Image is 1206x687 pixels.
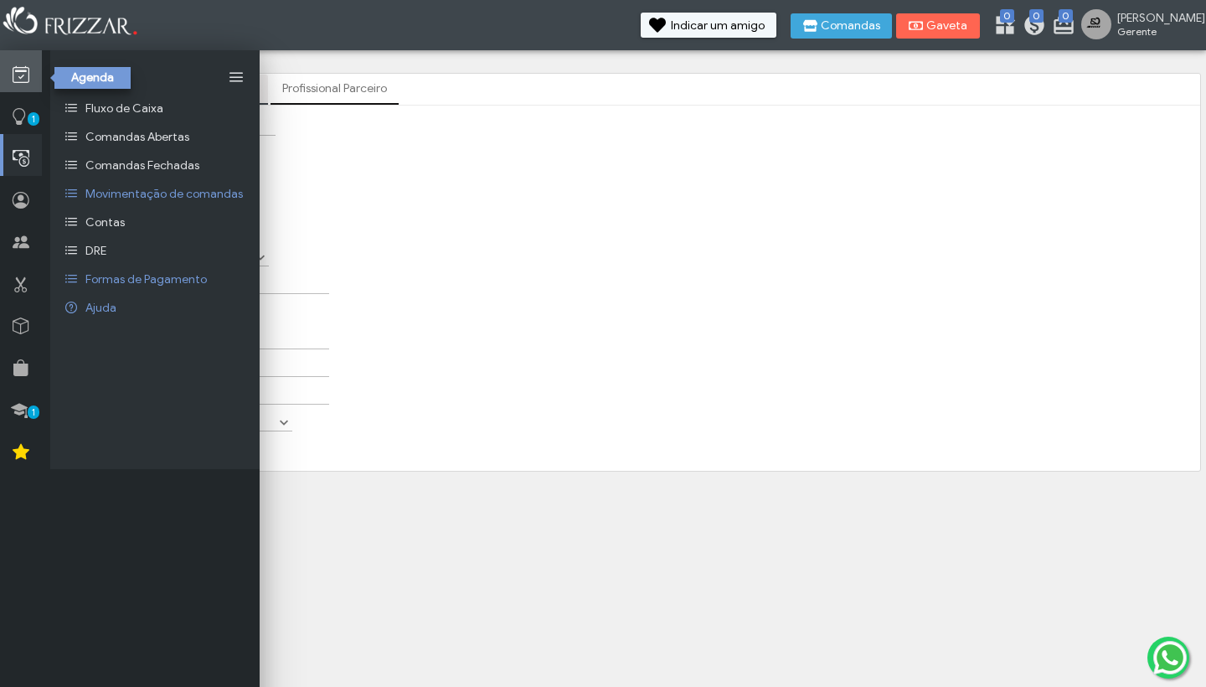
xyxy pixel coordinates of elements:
[1117,11,1193,25] span: [PERSON_NAME]
[926,20,968,32] span: Gaveta
[821,20,880,32] span: Comandas
[1052,13,1069,40] a: 0
[54,67,131,89] div: Agenda
[993,13,1010,40] a: 0
[85,215,125,230] span: Contas
[50,293,260,322] a: Ajuda
[50,265,260,293] a: Formas de Pagamento
[50,151,260,179] a: Comandas Fechadas
[85,272,207,287] span: Formas de Pagamento
[1150,638,1190,678] img: whatsapp.png
[85,244,106,258] span: DRE
[671,20,765,32] span: Indicar um amigo
[1059,9,1073,23] span: 0
[641,13,776,38] button: Indicar um amigo
[50,122,260,151] a: Comandas Abertas
[50,236,260,265] a: DRE
[1000,9,1014,23] span: 0
[85,130,189,144] span: Comandas Abertas
[72,216,1188,228] h5: Endereço
[50,208,260,236] a: Contas
[1029,9,1044,23] span: 0
[85,101,163,116] span: Fluxo de Caixa
[50,94,260,122] a: Fluxo de Caixa
[791,13,892,39] button: Comandas
[50,179,260,208] a: Movimentação de comandas
[1117,25,1193,38] span: Gerente
[896,13,980,39] button: Gaveta
[85,187,243,201] span: Movimentação de comandas
[271,75,399,103] a: Profissional Parceiro
[85,158,199,173] span: Comandas Fechadas
[85,301,116,315] span: Ajuda
[28,112,39,126] span: 1
[28,405,39,419] span: 1
[1081,9,1198,43] a: [PERSON_NAME] Gerente
[1023,13,1039,40] a: 0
